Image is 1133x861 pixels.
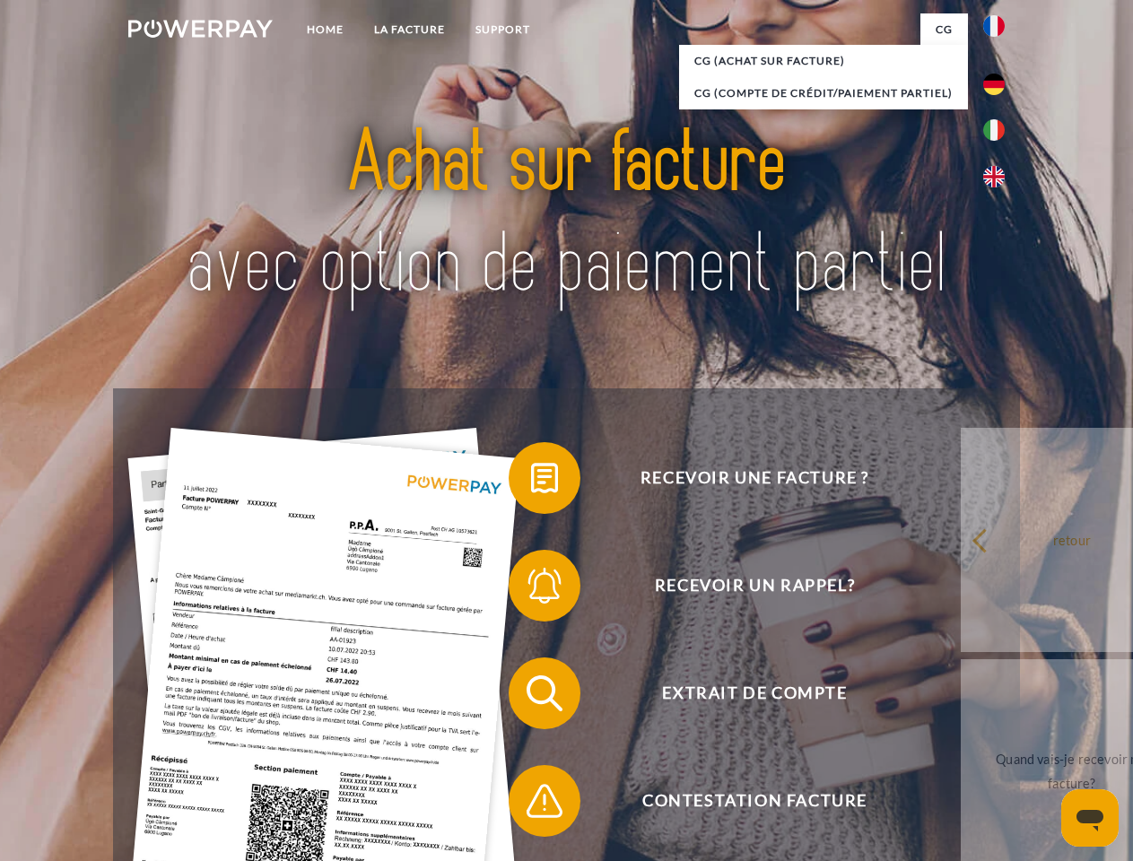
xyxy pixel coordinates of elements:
[679,45,968,77] a: CG (achat sur facture)
[292,13,359,46] a: Home
[535,765,974,837] span: Contestation Facture
[983,74,1005,95] img: de
[509,765,975,837] button: Contestation Facture
[522,563,567,608] img: qb_bell.svg
[509,550,975,622] button: Recevoir un rappel?
[983,119,1005,141] img: it
[509,657,975,729] button: Extrait de compte
[171,86,962,344] img: title-powerpay_fr.svg
[128,20,273,38] img: logo-powerpay-white.svg
[983,15,1005,37] img: fr
[679,77,968,109] a: CG (Compte de crédit/paiement partiel)
[460,13,545,46] a: Support
[920,13,968,46] a: CG
[359,13,460,46] a: LA FACTURE
[535,550,974,622] span: Recevoir un rappel?
[522,778,567,823] img: qb_warning.svg
[535,442,974,514] span: Recevoir une facture ?
[509,442,975,514] button: Recevoir une facture ?
[522,671,567,716] img: qb_search.svg
[522,456,567,500] img: qb_bill.svg
[983,166,1005,187] img: en
[1061,789,1119,847] iframe: Bouton de lancement de la fenêtre de messagerie
[535,657,974,729] span: Extrait de compte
